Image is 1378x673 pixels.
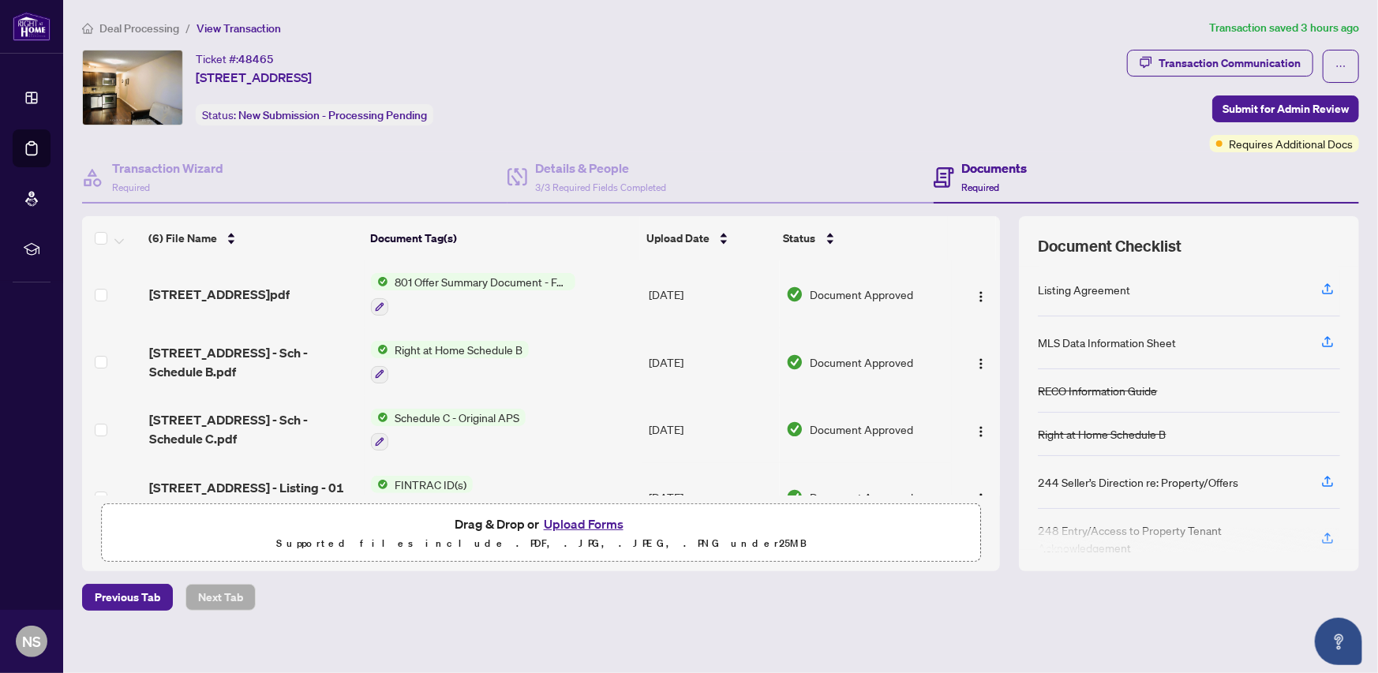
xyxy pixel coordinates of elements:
[112,181,150,193] span: Required
[99,21,179,36] span: Deal Processing
[968,282,994,307] button: Logo
[535,159,666,178] h4: Details & People
[388,476,473,493] span: FINTRAC ID(s)
[142,216,363,260] th: (6) File Name
[1127,50,1313,77] button: Transaction Communication
[975,290,987,303] img: Logo
[1315,618,1362,665] button: Open asap
[111,534,971,553] p: Supported files include .PDF, .JPG, .JPEG, .PNG under 25 MB
[1209,19,1359,37] article: Transaction saved 3 hours ago
[185,19,190,37] li: /
[102,504,980,563] span: Drag & Drop orUpload FormsSupported files include .PDF, .JPG, .JPEG, .PNG under25MB
[149,343,359,381] span: [STREET_ADDRESS] - Sch - Schedule B.pdf
[786,421,803,438] img: Document Status
[968,417,994,442] button: Logo
[962,159,1028,178] h4: Documents
[975,492,987,505] img: Logo
[149,478,359,516] span: [STREET_ADDRESS] - Listing - 01 Office 01 - [PERSON_NAME].pdf
[1159,50,1301,76] div: Transaction Communication
[962,181,1000,193] span: Required
[197,21,281,36] span: View Transaction
[1038,382,1157,399] div: RECO Information Guide
[388,341,529,358] span: Right at Home Schedule B
[642,328,780,396] td: [DATE]
[196,50,274,68] div: Ticket #:
[1212,95,1359,122] button: Submit for Admin Review
[13,12,51,41] img: logo
[371,273,575,316] button: Status Icon801 Offer Summary Document - For use with Agreement of Purchase and Sale
[1038,281,1130,298] div: Listing Agreement
[1223,96,1349,122] span: Submit for Admin Review
[968,350,994,375] button: Logo
[784,230,816,247] span: Status
[642,260,780,328] td: [DATE]
[1229,135,1353,152] span: Requires Additional Docs
[371,476,473,518] button: Status IconFINTRAC ID(s)
[1038,235,1181,257] span: Document Checklist
[148,230,217,247] span: (6) File Name
[83,50,182,125] img: IMG-C12341929_1.jpg
[388,273,575,290] span: 801 Offer Summary Document - For use with Agreement of Purchase and Sale
[786,488,803,506] img: Document Status
[149,410,359,448] span: [STREET_ADDRESS] - Sch - Schedule C.pdf
[22,630,41,652] span: NS
[371,341,529,383] button: Status IconRight at Home Schedule B
[646,230,710,247] span: Upload Date
[238,52,274,66] span: 48465
[1335,61,1346,72] span: ellipsis
[810,286,913,303] span: Document Approved
[810,421,913,438] span: Document Approved
[810,353,913,371] span: Document Approved
[388,409,526,426] span: Schedule C - Original APS
[196,68,312,87] span: [STREET_ADDRESS]
[371,341,388,358] img: Status Icon
[185,584,256,611] button: Next Tab
[82,584,173,611] button: Previous Tab
[1038,425,1166,443] div: Right at Home Schedule B
[196,104,433,125] div: Status:
[371,409,388,426] img: Status Icon
[95,585,160,610] span: Previous Tab
[364,216,641,260] th: Document Tag(s)
[535,181,666,193] span: 3/3 Required Fields Completed
[975,425,987,438] img: Logo
[238,108,427,122] span: New Submission - Processing Pending
[642,396,780,464] td: [DATE]
[786,286,803,303] img: Document Status
[371,273,388,290] img: Status Icon
[786,353,803,371] img: Document Status
[777,216,949,260] th: Status
[82,23,93,34] span: home
[371,409,526,451] button: Status IconSchedule C - Original APS
[1038,473,1238,491] div: 244 Seller’s Direction re: Property/Offers
[149,285,290,304] span: [STREET_ADDRESS]pdf
[975,357,987,370] img: Logo
[371,476,388,493] img: Status Icon
[112,159,223,178] h4: Transaction Wizard
[455,514,628,534] span: Drag & Drop or
[640,216,777,260] th: Upload Date
[1038,522,1302,556] div: 248 Entry/Access to Property Tenant Acknowledgement
[810,488,913,506] span: Document Approved
[968,484,994,510] button: Logo
[642,463,780,531] td: [DATE]
[1038,334,1176,351] div: MLS Data Information Sheet
[539,514,628,534] button: Upload Forms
